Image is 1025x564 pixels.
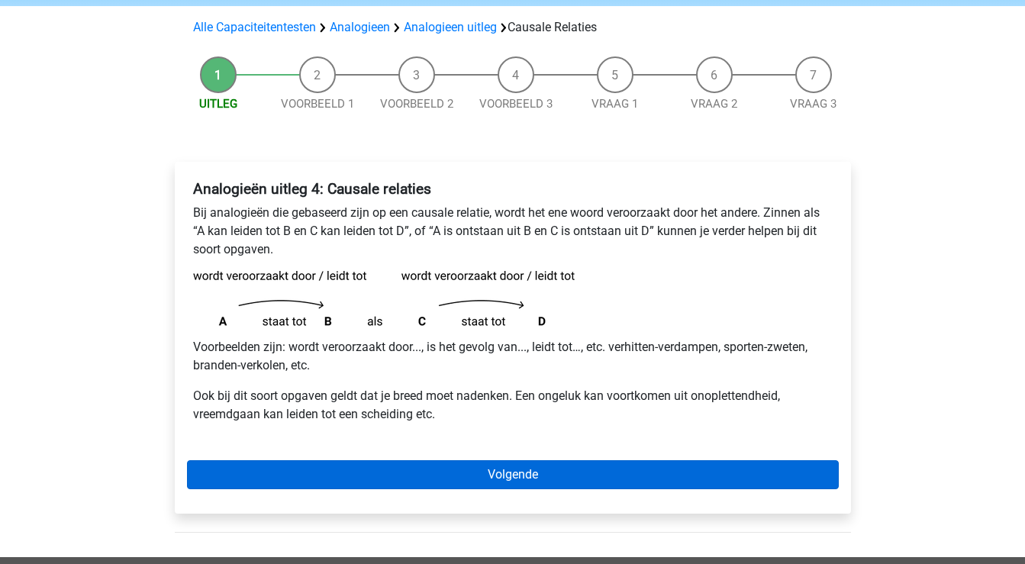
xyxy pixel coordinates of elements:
[330,20,390,34] a: Analogieen
[187,18,839,37] div: Causale Relaties
[193,271,575,326] img: analogies_pattern4.png
[479,97,553,111] a: Voorbeeld 3
[691,97,737,111] a: Vraag 2
[193,180,431,198] b: Analogieën uitleg 4: Causale relaties
[193,338,833,375] p: Voorbeelden zijn: wordt veroorzaakt door..., is het gevolg van..., leidt tot…, etc. verhitten-ver...
[193,387,833,424] p: Ook bij dit soort opgaven geldt dat je breed moet nadenken. Een ongeluk kan voortkomen uit onople...
[187,460,839,489] a: Volgende
[790,97,836,111] a: Vraag 3
[380,97,453,111] a: Voorbeeld 2
[199,97,237,111] a: Uitleg
[591,97,638,111] a: Vraag 1
[404,20,497,34] a: Analogieen uitleg
[193,204,833,259] p: Bij analogieën die gebaseerd zijn op een causale relatie, wordt het ene woord veroorzaakt door he...
[281,97,354,111] a: Voorbeeld 1
[193,20,316,34] a: Alle Capaciteitentesten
